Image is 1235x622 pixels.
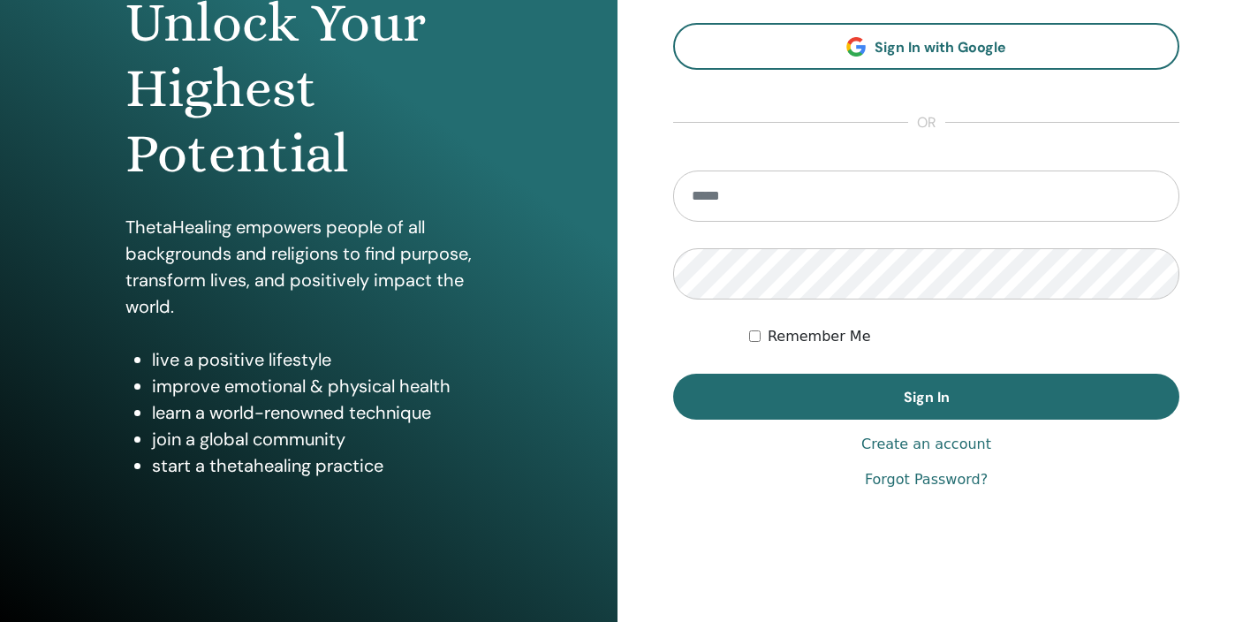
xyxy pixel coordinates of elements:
[749,326,1179,347] div: Keep me authenticated indefinitely or until I manually logout
[152,399,493,426] li: learn a world-renowned technique
[861,434,991,455] a: Create an account
[673,23,1179,70] a: Sign In with Google
[152,346,493,373] li: live a positive lifestyle
[768,326,871,347] label: Remember Me
[152,452,493,479] li: start a thetahealing practice
[125,214,493,320] p: ThetaHealing empowers people of all backgrounds and religions to find purpose, transform lives, a...
[908,112,945,133] span: or
[875,38,1006,57] span: Sign In with Google
[152,426,493,452] li: join a global community
[865,469,988,490] a: Forgot Password?
[673,374,1179,420] button: Sign In
[152,373,493,399] li: improve emotional & physical health
[904,388,950,406] span: Sign In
